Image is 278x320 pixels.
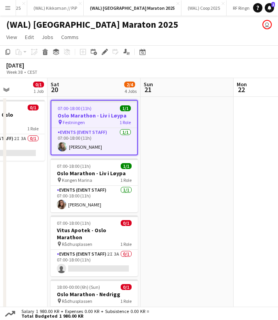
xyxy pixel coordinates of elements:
button: (WAL) [GEOGRAPHIC_DATA] Maraton 2025 [84,0,181,16]
span: 0/1 [28,105,39,110]
span: 0/1 [33,82,44,87]
div: 4 Jobs [125,88,137,94]
div: Salary 1 980.00 KR + Expenses 0.00 KR + Subsistence 0.00 KR = [17,309,151,318]
a: 1 [265,3,274,12]
a: View [3,32,20,42]
span: 0/1 [121,220,132,226]
span: Total Budgeted 1 980.00 KR [21,314,149,318]
span: 07:00-18:00 (11h) [57,163,91,169]
a: Edit [22,32,37,42]
span: Rådhusplassen [62,298,92,304]
div: CEST [27,69,37,75]
span: Jobs [42,34,53,41]
span: Sat [51,81,59,88]
app-job-card: 07:00-18:00 (11h)0/1Vitus Apotek - Oslo Marathon Rådhusplassen1 RoleEvents (Event Staff)2I3A0/107... [51,215,138,276]
app-user-avatar: Julius Nin-Ubon [262,20,272,29]
span: 1 Role [120,298,132,304]
span: 0/1 [121,284,132,290]
app-card-role: Events (Event Staff)1/107:00-18:00 (11h)[PERSON_NAME] [51,128,137,155]
span: 1/1 [121,163,132,169]
h3: Vitus Apotek - Oslo Marathon [51,227,138,241]
app-card-role: Events (Event Staff)2I3A0/107:00-18:00 (11h) [51,250,138,276]
a: Jobs [39,32,56,42]
div: 1 Job [33,88,44,94]
div: [DATE] [6,61,55,69]
span: 1/1 [120,105,131,111]
span: 1 Role [120,241,132,247]
h3: Oslo Marathon - Liv i Løypa [51,112,137,119]
span: 1 Role [27,126,39,132]
span: 1 Role [120,177,132,183]
span: 07:00-18:00 (11h) [57,220,91,226]
span: Rådhusplassen [62,241,92,247]
span: 1 [271,2,275,7]
app-job-card: 07:00-18:00 (11h)1/1Oslo Marathon - Liv i Løypa Festningen1 RoleEvents (Event Staff)1/107:00-18:0... [51,100,138,155]
app-job-card: 07:00-18:00 (11h)1/1Oslo Marathon - Liv i Løypa Kongen Marina1 RoleEvents (Event Staff)1/107:00-1... [51,158,138,212]
span: 07:00-18:00 (11h) [58,105,91,111]
h3: Oslo Marathon - Nedrigg [51,291,138,298]
span: 20 [49,85,59,94]
span: Festningen [63,119,85,125]
span: Week 38 [5,69,24,75]
span: View [6,34,17,41]
span: Sun [144,81,153,88]
span: 2/4 [124,82,135,87]
h1: (WAL) [GEOGRAPHIC_DATA] Maraton 2025 [6,19,178,30]
span: 22 [236,85,247,94]
a: Comms [58,32,82,42]
app-card-role: Events (Event Staff)1/107:00-18:00 (11h)[PERSON_NAME] [51,186,138,212]
span: Kongen Marina [62,177,92,183]
span: Mon [237,81,247,88]
span: 1 Role [120,119,131,125]
button: (WAL) Kikkoman // PiP [27,0,84,16]
span: Edit [25,34,34,41]
span: 21 [143,85,153,94]
button: (WAL) Coop 2025 [181,0,227,16]
span: 18:00-00:00 (6h) (Sun) [57,284,100,290]
h3: Oslo Marathon - Liv i Løypa [51,170,138,177]
span: Comms [61,34,79,41]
